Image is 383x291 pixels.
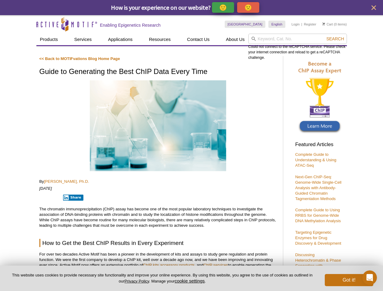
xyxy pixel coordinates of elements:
a: Discussing Heterochromatin & Phase Separation with [PERSON_NAME] [295,253,341,273]
h3: Featured Articles [295,142,344,147]
em: [DATE] [39,186,52,191]
img: Best ChIP results [90,80,226,171]
a: ChIP kits [143,263,159,267]
a: Login [291,22,300,26]
a: Services [71,34,96,45]
button: Share [63,195,83,201]
button: close [370,4,378,12]
iframe: Intercom live chat [362,270,377,285]
a: accessory products [160,263,195,267]
a: Contact Us [183,34,213,45]
p: This website uses cookies to provide necessary site functionality and improve your online experie... [10,273,315,284]
div: Could not connect to the reCAPTCHA service. Please check your internet connection and reload to g... [248,34,347,60]
p: For over two decades Active Motif has been a pioneer in the development of kits and assays to stu... [39,252,277,273]
a: Privacy Policy [124,279,149,283]
p: 🙁 [244,4,252,11]
button: cookie settings [175,278,205,283]
a: Cart [322,22,333,26]
a: Register [304,22,316,26]
li: | [301,21,302,28]
span: Search [326,36,344,41]
h1: Guide to Generating the Best ChIP Data Every Time [39,68,277,76]
a: English [268,21,285,28]
h2: How to Get the Best ChIP Results in Every Experiment [39,239,277,247]
input: Keyword, Cat. No. [248,34,347,44]
img: Become a ChIP Assay Expert [295,59,344,135]
a: [PERSON_NAME], Ph.D. [44,179,89,184]
li: (0 items) [322,21,347,28]
a: Next-Gen ChIP-Seq: Genome-Wide Single-Cell Analysis with Antibody-Guided Chromatin Tagmentation M... [295,175,341,201]
a: [GEOGRAPHIC_DATA] [225,21,266,28]
a: ChIP services [203,263,228,267]
a: Targeting Epigenetic Enzymes for Drug Discovery & Development [295,230,341,246]
a: Complete Guide to Using RRBS for Genome-Wide DNA Methylation Analysis [295,208,341,223]
a: Complete Guide to Understanding & Using ATAC-Seq [295,152,337,168]
a: About Us [222,34,248,45]
a: Applications [104,34,136,45]
p: By [39,179,277,184]
p: The chromatin immunoprecipitation (ChIP) assay has become one of the most popular laboratory tech... [39,206,277,228]
button: Got it! [325,274,373,286]
button: Search [324,36,346,42]
span: How is your experience on our website? [111,4,211,11]
a: << Back to MOTIFvations Blog Home Page [39,56,120,61]
h2: Enabling Epigenetics Research [100,22,161,28]
iframe: X Post Button [39,194,59,200]
p: 🙂 [219,4,227,11]
a: Resources [145,34,174,45]
a: Products [36,34,62,45]
img: Your Cart [322,22,325,25]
